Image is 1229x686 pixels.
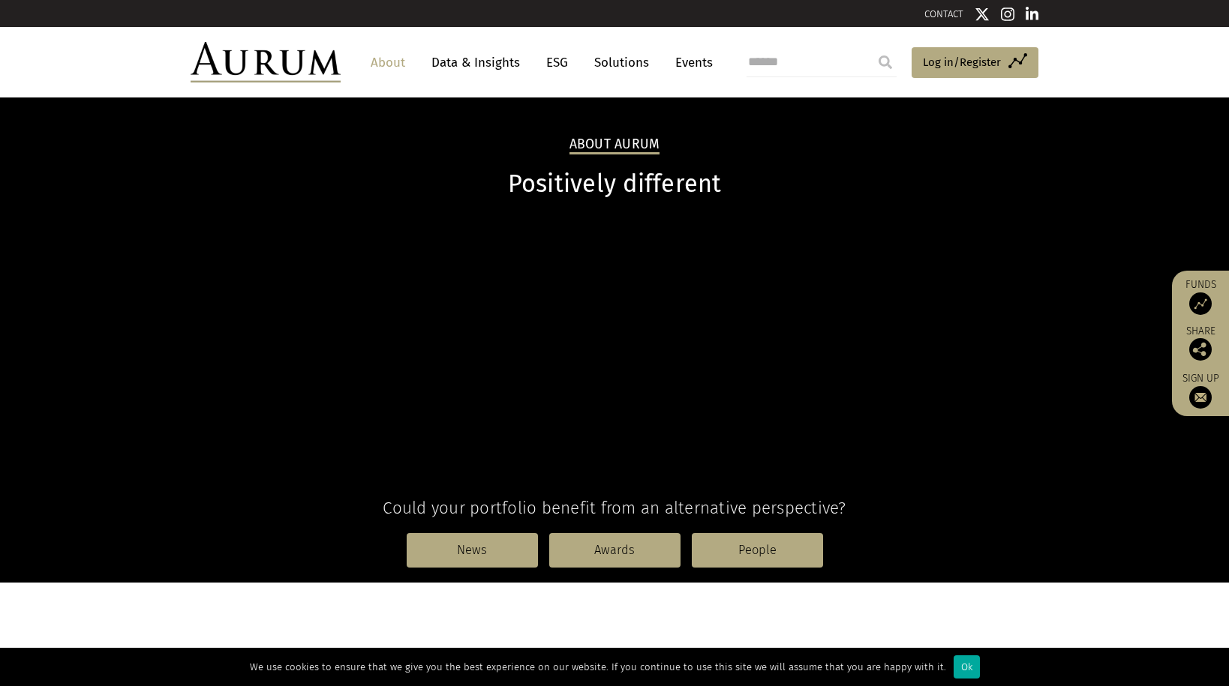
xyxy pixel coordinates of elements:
span: Log in/Register [923,53,1001,71]
a: Sign up [1179,372,1221,409]
a: About [363,49,413,76]
h2: About Aurum [569,136,660,154]
a: Solutions [587,49,657,76]
img: Twitter icon [975,7,990,22]
img: Share this post [1189,338,1212,361]
a: Events [668,49,713,76]
a: ESG [539,49,575,76]
a: Funds [1179,278,1221,315]
a: CONTACT [924,8,963,19]
h1: Positively different [191,169,1038,199]
img: Aurum [191,42,341,82]
a: Log in/Register [912,47,1038,79]
div: Share [1179,326,1221,361]
div: Ok [954,655,980,679]
a: Awards [549,533,681,568]
h4: Could your portfolio benefit from an alternative perspective? [191,498,1038,518]
img: Instagram icon [1001,7,1014,22]
img: Linkedin icon [1026,7,1039,22]
a: Data & Insights [424,49,527,76]
a: News [407,533,538,568]
img: Sign up to our newsletter [1189,386,1212,409]
input: Submit [870,47,900,77]
a: People [692,533,823,568]
img: Access Funds [1189,292,1212,315]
